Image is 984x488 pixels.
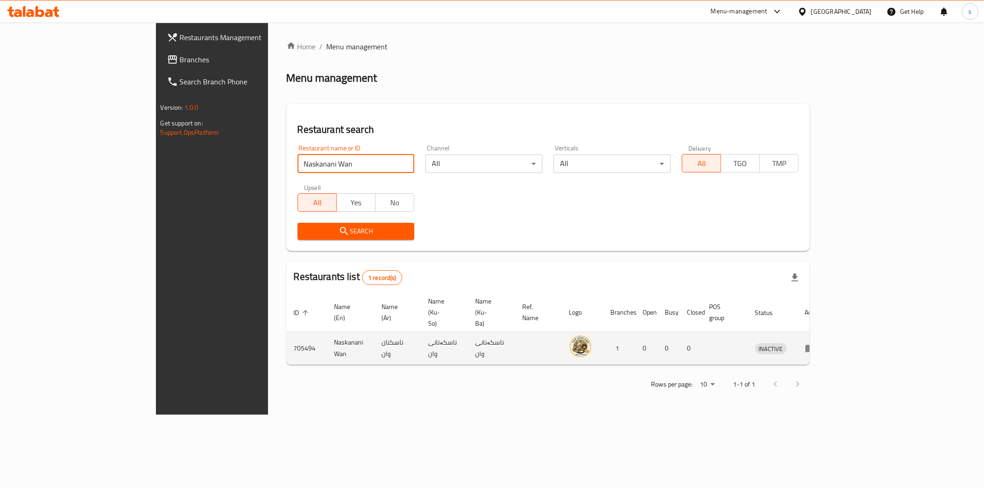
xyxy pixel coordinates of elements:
[688,145,711,151] label: Delivery
[298,155,415,173] input: Search for restaurant name or ID..
[763,157,795,170] span: TMP
[185,101,199,113] span: 1.0.0
[286,293,829,365] table: enhanced table
[160,48,320,71] a: Branches
[294,307,311,318] span: ID
[811,6,872,17] div: [GEOGRAPHIC_DATA]
[476,296,504,329] span: Name (Ku-Ba)
[733,379,755,390] p: 1-1 of 1
[711,6,768,17] div: Menu-management
[569,335,592,358] img: Naskanani Wan
[658,293,680,332] th: Busy
[294,270,402,285] h2: Restaurants list
[298,193,337,212] button: All
[554,155,671,173] div: All
[651,379,692,390] p: Rows per page:
[161,101,183,113] span: Version:
[523,301,551,323] span: Ref. Name
[161,126,219,138] a: Support.OpsPlatform
[682,154,721,173] button: All
[429,296,457,329] span: Name (Ku-So)
[603,332,636,365] td: 1
[784,267,806,289] div: Export file
[686,157,717,170] span: All
[636,332,658,365] td: 0
[298,223,415,240] button: Search
[161,117,203,129] span: Get support on:
[375,193,414,212] button: No
[286,71,377,85] h2: Menu management
[755,307,785,318] span: Status
[180,76,313,87] span: Search Branch Phone
[636,293,658,332] th: Open
[298,123,799,137] h2: Restaurant search
[379,196,411,209] span: No
[363,274,402,282] span: 1 record(s)
[382,301,410,323] span: Name (Ar)
[340,196,372,209] span: Yes
[160,26,320,48] a: Restaurants Management
[755,343,787,354] div: INACTIVE
[362,270,402,285] div: Total records count
[286,41,810,52] nav: breadcrumb
[160,71,320,93] a: Search Branch Phone
[334,301,364,323] span: Name (En)
[180,54,313,65] span: Branches
[375,332,421,365] td: ناسكنان وان
[798,293,829,332] th: Action
[710,301,737,323] span: POS group
[180,32,313,43] span: Restaurants Management
[805,343,822,354] div: Menu
[320,41,323,52] li: /
[302,196,333,209] span: All
[680,293,702,332] th: Closed
[425,155,543,173] div: All
[755,344,787,354] span: INACTIVE
[468,332,515,365] td: ناسکەنانی وان
[327,332,375,365] td: Naskanani Wan
[304,184,321,190] label: Upsell
[721,154,760,173] button: TGO
[603,293,636,332] th: Branches
[658,332,680,365] td: 0
[968,6,972,17] span: s
[562,293,603,332] th: Logo
[421,332,468,365] td: ناسکەنانی وان
[305,226,407,237] span: Search
[696,378,718,392] div: Rows per page:
[725,157,756,170] span: TGO
[759,154,799,173] button: TMP
[680,332,702,365] td: 0
[336,193,376,212] button: Yes
[327,41,388,52] span: Menu management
